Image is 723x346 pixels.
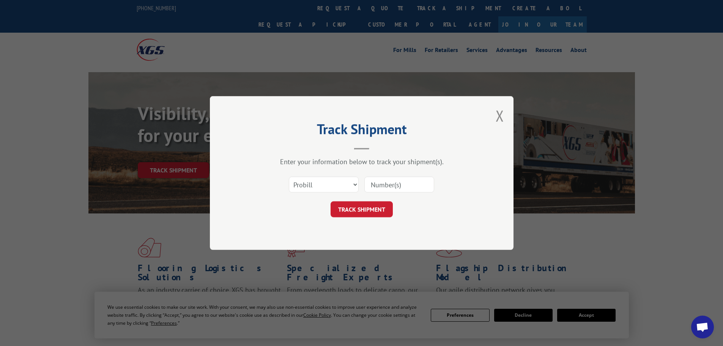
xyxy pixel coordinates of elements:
button: Close modal [496,106,504,126]
div: Open chat [691,316,714,338]
h2: Track Shipment [248,124,476,138]
div: Enter your information below to track your shipment(s). [248,157,476,166]
button: TRACK SHIPMENT [331,201,393,217]
input: Number(s) [364,177,434,193]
